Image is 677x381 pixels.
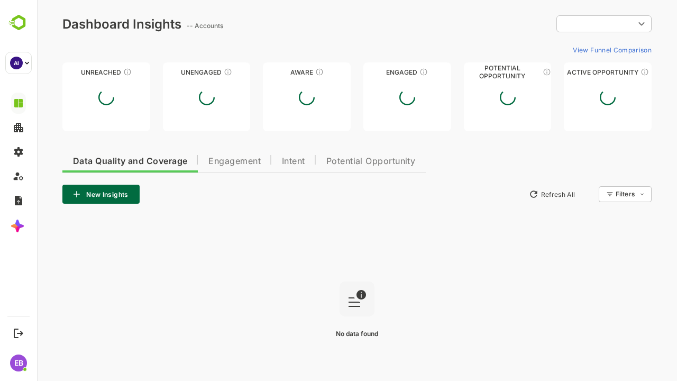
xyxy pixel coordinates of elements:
div: Dashboard Insights [25,16,144,32]
span: Potential Opportunity [289,157,379,166]
div: These accounts are MQAs and can be passed on to Inside Sales [506,68,514,76]
div: These accounts have not been engaged with for a defined time period [86,68,95,76]
button: Logout [11,326,25,340]
div: Unreached [25,68,113,76]
div: These accounts have open opportunities which might be at any of the Sales Stages [603,68,612,76]
div: AI [10,57,23,69]
div: These accounts have just entered the buying cycle and need further nurturing [278,68,287,76]
div: Engaged [326,68,414,76]
button: View Funnel Comparison [532,41,615,58]
ag: -- Accounts [150,22,189,30]
span: Intent [245,157,268,166]
div: Filters [579,190,598,198]
span: Data Quality and Coverage [36,157,150,166]
button: Refresh All [487,186,543,203]
div: Unengaged [126,68,214,76]
div: EB [10,355,27,371]
div: These accounts are warm, further nurturing would qualify them to MQAs [382,68,391,76]
div: Filters [578,185,615,204]
div: Active Opportunity [527,68,615,76]
span: Engagement [171,157,224,166]
div: ​ [519,14,615,33]
span: No data found [299,330,341,338]
img: BambooboxLogoMark.f1c84d78b4c51b1a7b5f700c9845e183.svg [5,13,32,33]
div: Aware [226,68,314,76]
button: New Insights [25,185,103,204]
div: Potential Opportunity [427,68,515,76]
div: These accounts have not shown enough engagement and need nurturing [187,68,195,76]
